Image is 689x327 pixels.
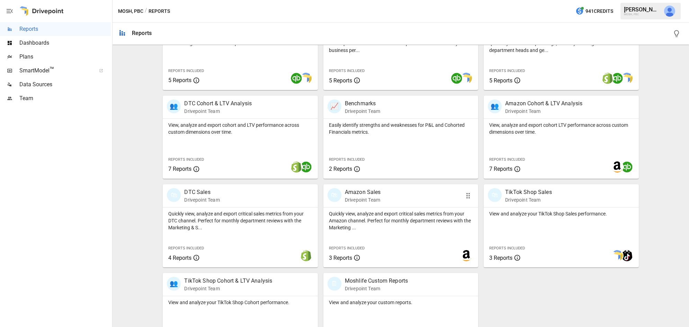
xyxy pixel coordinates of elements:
p: Benchmarks [345,99,380,108]
p: Quickly view, analyze and export critical sales metrics from your DTC channel. Perfect for monthl... [168,210,312,231]
div: 🛍 [167,188,181,202]
span: 2 Reports [329,166,352,172]
span: Reports Included [329,246,365,250]
img: shopify [301,250,312,261]
span: 3 Reports [489,255,512,261]
span: SmartModel [19,67,91,75]
img: quickbooks [301,161,312,173]
p: View, analyze and export cohort LTV performance across custom dimensions over time. [489,122,633,135]
div: Reports [132,30,152,36]
img: tiktok [621,250,633,261]
span: Reports Included [489,246,525,250]
span: Reports Included [168,157,204,162]
img: shopify [602,73,613,84]
div: 📈 [328,99,341,113]
span: 7 Reports [168,166,191,172]
p: TikTok Shop Sales [505,188,552,196]
span: ™ [50,65,54,74]
span: Reports Included [329,69,365,73]
div: MOSH, PBC [624,13,660,16]
p: Easily identify strengths and weaknesses for P&L and Cohorted Financials metrics. [329,122,473,135]
div: 👥 [167,99,181,113]
span: Team [19,94,111,103]
span: Reports Included [168,69,204,73]
span: Reports Included [489,69,525,73]
div: 🗓 [328,277,341,291]
div: 🛍 [328,188,341,202]
img: quickbooks [451,73,462,84]
img: quickbooks [621,161,633,173]
p: View and analyze your TikTok Shop Sales performance. [489,210,633,217]
img: smart model [612,250,623,261]
img: smart model [621,73,633,84]
img: amazon [612,161,623,173]
p: Drivepoint Team [345,196,381,203]
span: Reports Included [168,246,204,250]
button: MOSH, PBC [118,7,143,16]
p: DTC Sales [184,188,220,196]
p: Amazon Cohort & LTV Analysis [505,99,582,108]
img: quickbooks [291,73,302,84]
p: View and analyze your TikTok Shop Cohort performance. [168,299,312,306]
p: Quickly view, analyze and export critical sales metrics from your Amazon channel. Perfect for mon... [329,210,473,231]
span: 941 Credits [585,7,613,16]
div: 👥 [167,277,181,291]
p: View, analyze and export cohort and LTV performance across custom dimensions over time. [168,122,312,135]
div: [PERSON_NAME] [624,6,660,13]
button: 941Credits [573,5,616,18]
p: Drivepoint Team [184,285,272,292]
span: 7 Reports [489,166,512,172]
p: DTC Cohort & LTV Analysis [184,99,252,108]
span: 3 Reports [329,255,352,261]
div: 👥 [488,99,502,113]
span: 5 Reports [329,77,352,84]
img: smart model [461,73,472,84]
span: Reports [19,25,111,33]
span: Data Sources [19,80,111,89]
p: Drivepoint Team [345,285,408,292]
p: Drivepoint Team [505,196,552,203]
p: Drivepoint Team [184,108,252,115]
div: 🛍 [488,188,502,202]
span: Reports Included [329,157,365,162]
p: Drivepoint Team [345,108,380,115]
img: amazon [461,250,472,261]
button: Jeff Gamsey [660,1,679,21]
p: Amazon Sales [345,188,381,196]
span: 5 Reports [168,77,191,83]
img: shopify [291,161,302,173]
img: quickbooks [612,73,623,84]
p: Drivepoint Team [505,108,582,115]
span: 5 Reports [489,77,512,84]
div: / [145,7,147,16]
span: Plans [19,53,111,61]
span: Dashboards [19,39,111,47]
img: Jeff Gamsey [664,6,675,17]
span: 4 Reports [168,255,191,261]
p: Drivepoint Team [184,196,220,203]
p: View and analyze your custom reports. [329,299,473,306]
p: TikTok Shop Cohort & LTV Analysis [184,277,272,285]
span: Reports Included [489,157,525,162]
p: Moshlife Custom Reports [345,277,408,285]
img: smart model [301,73,312,84]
